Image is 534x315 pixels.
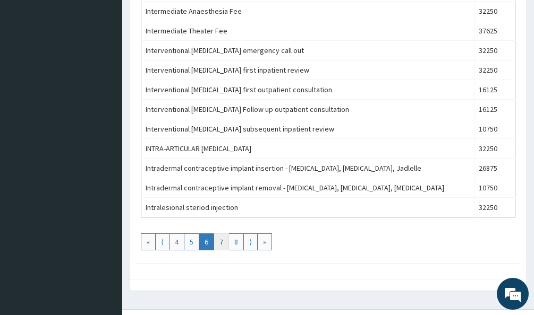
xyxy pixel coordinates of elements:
[141,60,474,80] td: Interventional [MEDICAL_DATA] first inpatient review
[474,100,515,119] td: 16125
[474,80,515,100] td: 16125
[474,60,515,80] td: 32250
[474,2,515,21] td: 32250
[257,233,272,250] a: Go to last page
[141,100,474,119] td: Interventional [MEDICAL_DATA] Follow up outpatient consultation
[243,233,258,250] a: Go to next page
[214,233,229,250] a: Go to page number 7
[141,198,474,217] td: Intralesional steriod injection
[141,41,474,60] td: Interventional [MEDICAL_DATA] emergency call out
[5,206,202,243] textarea: Type your message and hit 'Enter'
[141,139,474,159] td: INTRA-ARTICULAR [MEDICAL_DATA]
[199,233,214,250] a: Go to page number 6
[55,59,179,73] div: Chat with us now
[141,21,474,41] td: Intermediate Theater Fee
[474,139,515,159] td: 32250
[228,233,244,250] a: Go to page number 8
[474,198,515,217] td: 32250
[474,41,515,60] td: 32250
[155,233,169,250] a: Go to previous page
[141,2,474,21] td: Intermediate Anaesthesia Fee
[20,53,43,80] img: d_794563401_company_1708531726252_794563401
[474,159,515,178] td: 26875
[474,119,515,139] td: 10750
[474,178,515,198] td: 10750
[62,92,147,199] span: We're online!
[169,233,184,250] a: Go to page number 4
[141,233,156,250] a: Go to first page
[141,80,474,100] td: Interventional [MEDICAL_DATA] first outpatient consultation
[174,5,200,31] div: Minimize live chat window
[184,233,199,250] a: Go to page number 5
[141,119,474,139] td: Interventional [MEDICAL_DATA] subsequent inpatient review
[474,21,515,41] td: 37625
[141,159,474,178] td: Intradermal contraceptive implant insertion - [MEDICAL_DATA], [MEDICAL_DATA], Jadlelle
[141,178,474,198] td: Intradermal contraceptive implant removal - [MEDICAL_DATA], [MEDICAL_DATA], [MEDICAL_DATA]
